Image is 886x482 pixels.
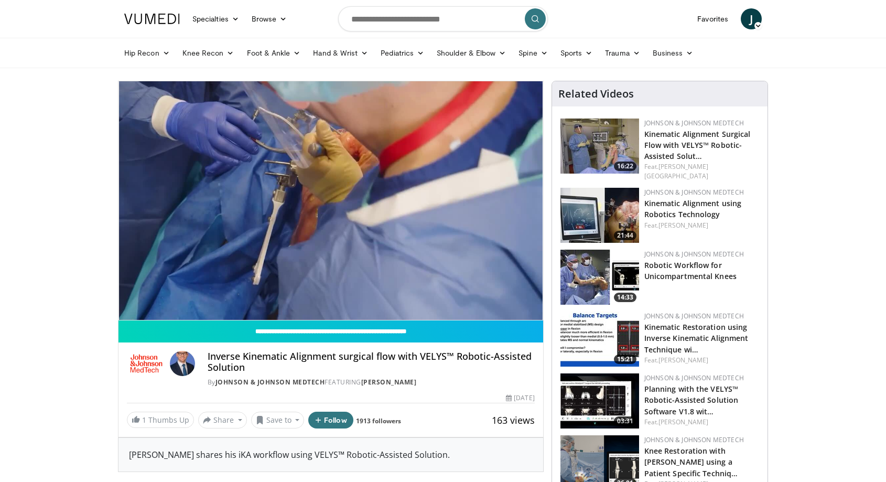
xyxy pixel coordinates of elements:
h4: Inverse Kinematic Alignment surgical flow with VELYS™ Robotic-Assisted Solution [208,351,535,373]
a: [PERSON_NAME] [361,378,417,387]
a: 1 Thumbs Up [127,412,194,428]
a: Shoulder & Elbow [430,42,512,63]
a: Knee Restoration with [PERSON_NAME] using a Patient Specific Techniq… [644,446,738,478]
span: 03:31 [614,416,636,426]
a: 03:31 [560,373,639,429]
a: Johnson & Johnson MedTech [644,250,744,259]
a: Johnson & Johnson MedTech [644,119,744,127]
a: Browse [245,8,294,29]
div: Feat. [644,162,759,181]
img: c6830cff-7f4a-4323-a779-485c40836a20.150x105_q85_crop-smart_upscale.jpg [560,250,639,305]
img: 22b3d5e8-ada8-4647-84b0-4312b2f66353.150x105_q85_crop-smart_upscale.jpg [560,119,639,174]
button: Share [198,412,247,429]
a: J [741,8,762,29]
img: VuMedi Logo [124,14,180,24]
a: Hand & Wrist [307,42,374,63]
img: c3704768-32c2-46ef-8634-98aedd80a818.150x105_q85_crop-smart_upscale.jpg [560,312,639,367]
div: Feat. [644,417,759,427]
a: Specialties [186,8,245,29]
a: [PERSON_NAME] [658,356,708,365]
div: Feat. [644,221,759,230]
a: 14:33 [560,250,639,305]
a: Kinematic Restoration using Inverse Kinematic Alignment Technique wi… [644,322,749,354]
a: Kinematic Alignment Surgical Flow with VELYS™ Robotic-Assisted Solut… [644,129,751,161]
span: 21:44 [614,231,636,240]
a: Sports [554,42,599,63]
a: Johnson & Johnson MedTech [644,188,744,197]
a: Johnson & Johnson MedTech [644,312,744,320]
span: 15:21 [614,355,636,364]
a: Hip Recon [118,42,176,63]
input: Search topics, interventions [338,6,548,31]
a: Johnson & Johnson MedTech [215,378,325,387]
a: Robotic Workflow for Unicompartmental Knees [644,260,737,281]
span: 1 [142,415,146,425]
a: [PERSON_NAME] [658,417,708,426]
a: Trauma [599,42,646,63]
a: Favorites [691,8,734,29]
div: [PERSON_NAME] shares his iKA workflow using VELYS™ Robotic-Assisted Solution. [118,438,543,472]
a: Business [646,42,700,63]
a: 1913 followers [356,416,401,425]
a: Foot & Ankle [241,42,307,63]
button: Save to [251,412,305,429]
span: 163 views [492,414,535,426]
div: By FEATURING [208,378,535,387]
a: Johnson & Johnson MedTech [644,435,744,444]
a: Knee Recon [176,42,241,63]
h4: Related Videos [558,88,634,100]
a: Kinematic Alignment using Robotics Technology [644,198,742,219]
video-js: Video Player [118,81,543,320]
a: 15:21 [560,312,639,367]
img: Johnson & Johnson MedTech [127,351,166,376]
a: 16:22 [560,119,639,174]
div: [DATE] [506,393,534,403]
img: 85482610-0380-4aae-aa4a-4a9be0c1a4f1.150x105_q85_crop-smart_upscale.jpg [560,188,639,243]
a: Johnson & Johnson MedTech [644,373,744,382]
img: 03645a01-2c96-4821-a897-65d5b8c84622.150x105_q85_crop-smart_upscale.jpg [560,373,639,429]
a: 21:44 [560,188,639,243]
button: Follow [308,412,353,429]
a: Planning with the VELYS™ Robotic-Assisted Solution Software V1.8 wit… [644,384,739,416]
img: Avatar [170,351,195,376]
span: 14:33 [614,293,636,302]
a: Spine [512,42,554,63]
a: [PERSON_NAME] [658,221,708,230]
a: [PERSON_NAME][GEOGRAPHIC_DATA] [644,162,709,180]
span: 16:22 [614,162,636,171]
a: Pediatrics [374,42,430,63]
div: Feat. [644,356,759,365]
